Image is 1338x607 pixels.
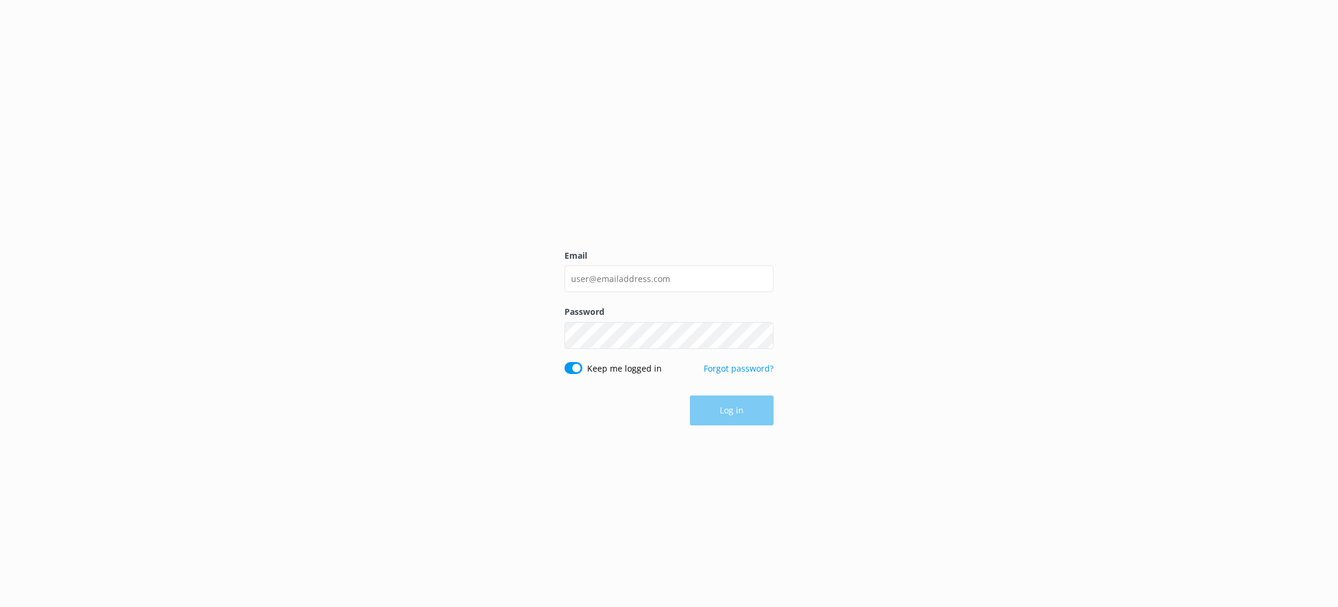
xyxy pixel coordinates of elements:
input: user@emailaddress.com [564,265,774,292]
button: Show password [750,323,774,347]
label: Password [564,305,774,318]
a: Forgot password? [704,363,774,374]
label: Keep me logged in [587,362,662,375]
label: Email [564,249,774,262]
